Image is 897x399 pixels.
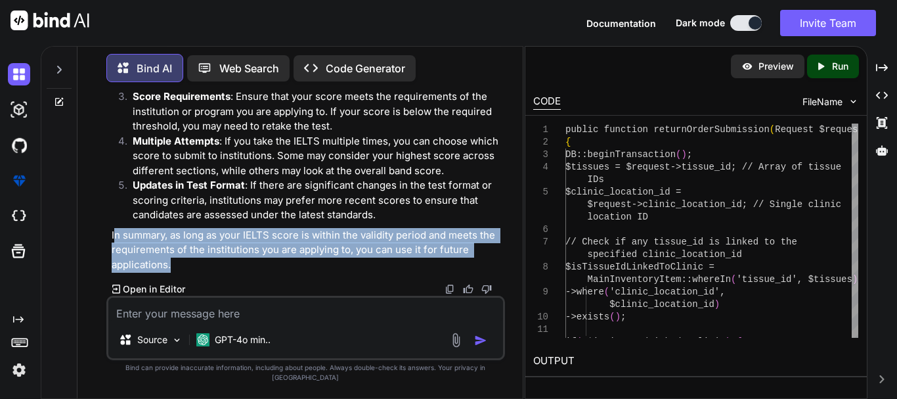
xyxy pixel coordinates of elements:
span: ->where [565,287,604,297]
img: githubDark [8,134,30,156]
h2: OUTPUT [525,346,867,377]
span: location ID [588,212,648,222]
span: ) [726,337,731,347]
div: 9 [533,286,548,298]
span: ( [676,149,681,160]
p: Web Search [219,60,279,76]
strong: Score Requirements [133,90,230,103]
span: $isTissueIdLinkedToClinic = [565,262,714,272]
span: 'clinic_location_id', [609,287,725,297]
p: Open in Editor [123,283,185,296]
img: darkChat [8,63,30,85]
img: icon [474,334,487,347]
span: public function returnOrderSubmission [565,124,770,135]
div: 11 [533,323,548,336]
span: ) [615,312,621,322]
span: { [736,337,741,347]
div: 7 [533,236,548,248]
p: Code Generator [326,60,405,76]
span: ( [609,312,615,322]
img: chevron down [848,96,859,107]
span: ( [577,337,582,347]
img: Pick Models [171,335,183,346]
strong: Multiple Attempts [133,135,219,147]
p: Run [832,60,848,73]
p: In summary, as long as your IELTS score is within the validity period and meets the requirements ... [112,228,502,273]
p: Preview [758,60,794,73]
img: preview [741,60,753,72]
span: Request $request [775,124,863,135]
div: 1 [533,124,548,136]
span: $tissues = $request->tissue_id; // Array of ti [565,162,819,172]
span: // Check if any tissue_id is linked to the [565,237,797,247]
span: ( [770,124,775,135]
span: $clinic_location_id [609,299,714,310]
p: GPT-4o min.. [215,333,271,346]
p: Bind AI [137,60,172,76]
span: ( [604,287,609,297]
img: darkAi-studio [8,99,30,121]
span: if [565,337,577,347]
span: ( [731,274,736,285]
span: ->exists [565,312,609,322]
span: ; [621,312,626,322]
span: !$isTissueIdLinkedToClinic [582,337,725,347]
button: Invite Team [780,10,876,36]
img: like [463,284,473,294]
div: 5 [533,186,548,199]
strong: Updates in Test Format [133,179,245,191]
div: 6 [533,223,548,236]
img: premium [8,170,30,192]
span: Documentation [586,18,656,29]
span: ) [681,149,686,160]
span: 'tissue_id', $tissues [736,274,852,285]
p: Source [137,333,167,346]
span: $clinic_location_id = [565,187,681,197]
span: MainInventoryItem::whereIn [588,274,731,285]
img: settings [8,359,30,381]
div: 12 [533,336,548,348]
img: cloudideIcon [8,205,30,227]
img: GPT-4o mini [196,333,209,346]
span: Dark mode [676,16,725,30]
span: ; [687,149,692,160]
div: 10 [533,311,548,323]
img: copy [445,284,455,294]
img: Bind AI [11,11,89,30]
span: { [565,137,571,147]
span: FileName [802,95,842,108]
div: CODE [533,94,561,110]
div: 4 [533,161,548,174]
span: $request->clinic_location_id; // Single clinic [588,199,841,210]
div: 2 [533,136,548,149]
p: : Ensure that your score meets the requirements of the institution or program you are applying to... [133,89,502,134]
span: ssue [819,162,841,172]
span: ) [714,299,720,310]
p: Bind can provide inaccurate information, including about people. Always double-check its answers.... [106,363,505,383]
img: attachment [448,333,464,348]
div: 3 [533,149,548,161]
span: IDs [588,174,604,185]
p: : If there are significant changes in the test format or scoring criteria, institutions may prefe... [133,178,502,223]
div: 8 [533,261,548,273]
button: Documentation [586,16,656,30]
p: : If you take the IELTS multiple times, you can choose which score to submit to institutions. Som... [133,134,502,179]
span: specified clinic_location_id [588,249,742,260]
img: dislike [481,284,492,294]
span: DB::beginTransaction [565,149,676,160]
